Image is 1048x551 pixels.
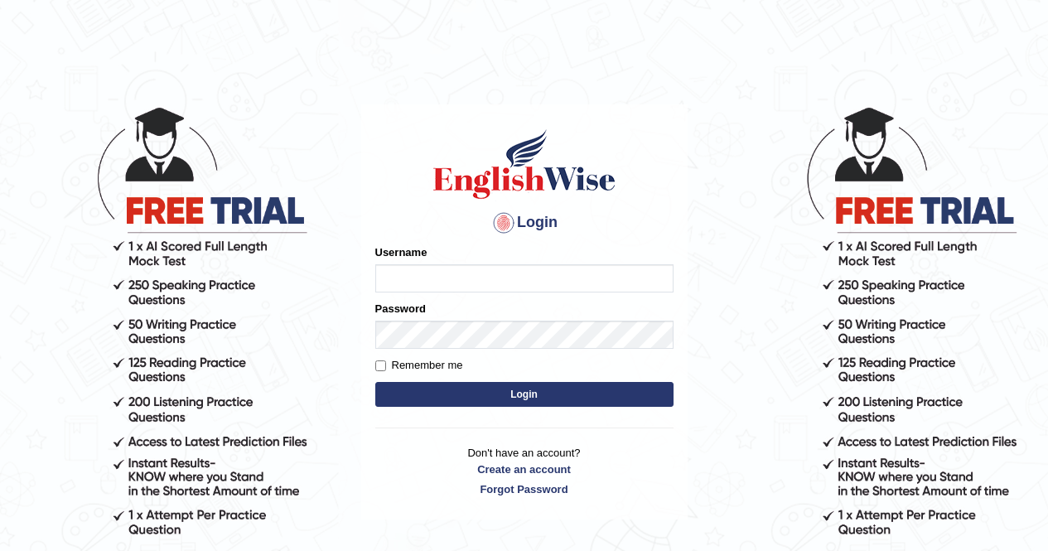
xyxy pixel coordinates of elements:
p: Don't have an account? [375,445,674,496]
h4: Login [375,210,674,236]
label: Username [375,244,427,260]
label: Remember me [375,357,463,374]
button: Login [375,382,674,407]
img: Logo of English Wise sign in for intelligent practice with AI [430,127,619,201]
label: Password [375,301,426,317]
a: Forgot Password [375,481,674,497]
a: Create an account [375,462,674,477]
input: Remember me [375,360,386,371]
